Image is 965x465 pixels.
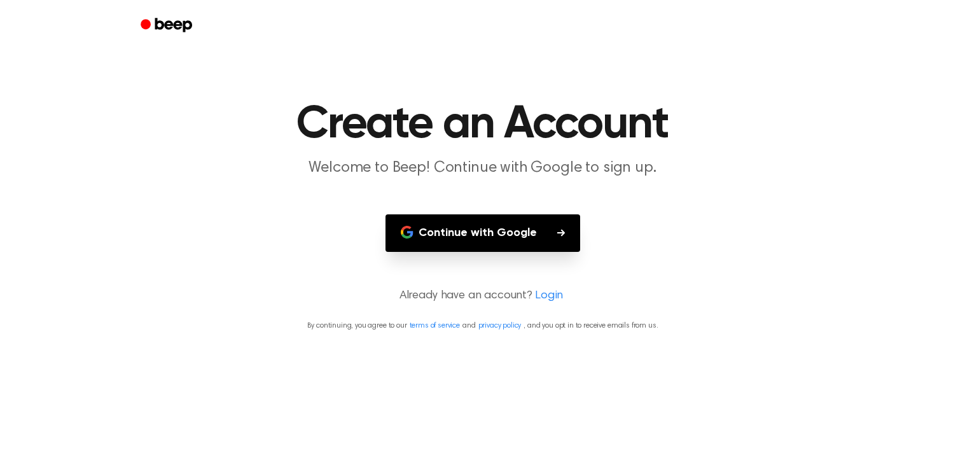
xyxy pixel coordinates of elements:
[15,288,950,305] p: Already have an account?
[132,13,204,38] a: Beep
[385,214,580,252] button: Continue with Google
[535,288,563,305] a: Login
[410,322,460,330] a: terms of service
[239,158,727,179] p: Welcome to Beep! Continue with Google to sign up.
[15,320,950,331] p: By continuing, you agree to our and , and you opt in to receive emails from us.
[478,322,522,330] a: privacy policy
[157,102,809,148] h1: Create an Account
